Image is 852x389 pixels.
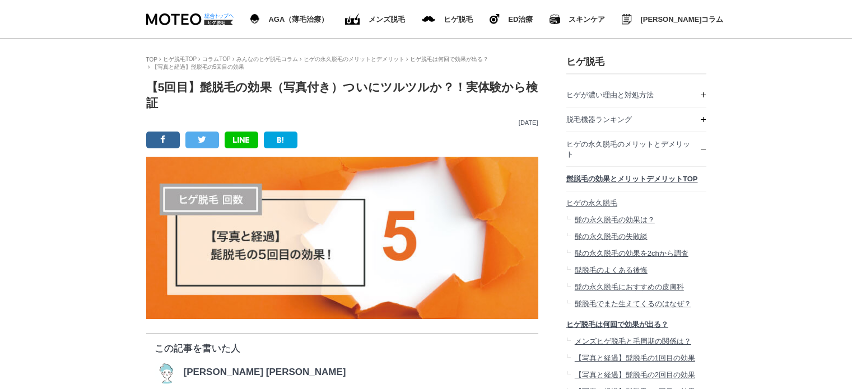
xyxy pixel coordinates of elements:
[566,296,706,312] a: 髭脱毛でまた生えてくるのはなぜ？
[146,57,157,63] a: TOP
[566,115,632,124] span: 脱毛機器ランキング
[622,12,723,27] a: みんなのMOTEOコラム [PERSON_NAME]コラム
[566,245,706,262] a: 髭の永久脱毛の効果を2chから調査
[566,279,706,296] a: 髭の永久脱毛におすすめの皮膚科
[574,215,654,224] span: 髭の永久脱毛の効果は？
[163,56,197,62] a: ヒゲ脱毛TOP
[345,11,405,27] a: ED（勃起不全）治療 メンズ脱毛
[236,56,298,62] a: みんなのヒゲ脱毛コラム
[444,16,473,23] span: ヒゲ脱毛
[566,350,706,367] a: 【写真と経過】髭脱毛の1回目の効果
[550,12,605,26] a: スキンケア
[184,367,346,378] p: [PERSON_NAME] [PERSON_NAME]
[410,56,488,62] a: ヒゲ脱毛は何回で効果が出る？
[148,63,245,71] li: 【写真と経過】髭脱毛の5回目の効果
[566,175,698,183] span: 髭脱毛の効果とメリットデメリットTOP
[566,320,668,329] span: ヒゲ脱毛は何回で効果が出る？
[250,12,329,26] a: AGA（薄毛治療） AGA（薄毛治療）
[566,191,706,212] a: ヒゲの永久脱毛
[622,14,632,25] img: みんなのMOTEOコラム
[202,56,230,62] a: コラムTOP
[566,132,706,166] a: ヒゲの永久脱毛のメリットとデメリット
[304,56,404,62] a: ヒゲの永久脱毛のメリットとデメリット
[490,14,500,24] img: ヒゲ脱毛
[574,337,691,345] span: メンズヒゲ脱毛と毛周期の関係は？
[422,13,473,25] a: メンズ脱毛 ヒゲ脱毛
[566,167,706,191] a: 髭脱毛の効果とメリットデメリットTOP
[574,266,647,274] span: 髭脱毛のよくある後悔
[146,119,538,126] p: [DATE]
[268,16,328,23] span: AGA（薄毛治療）
[574,371,695,379] span: 【写真と経過】髭脱毛の2回目の効果
[569,16,605,23] span: スキンケア
[345,13,360,25] img: ED（勃起不全）治療
[566,107,706,132] a: 脱毛機器ランキング
[146,157,538,319] img: 【写真と経過】髭脱毛の5回目の効果！ついにツルツルか？！実体験から検証
[566,55,706,68] h3: ヒゲ脱毛
[566,262,706,279] a: 髭脱毛のよくある後悔
[574,299,691,308] span: 髭脱毛でまた生えてくるのはなぜ？
[233,137,249,143] img: LINE
[566,312,706,333] a: ヒゲ脱毛は何回で効果が出る？
[566,228,706,245] a: 髭の永久脱毛の失敗談
[204,13,234,18] img: 総合トップへ
[508,16,533,23] span: ED治療
[566,199,617,207] span: ヒゲの永久脱毛
[566,333,706,350] a: メンズヒゲ脱毛と毛周期の関係は？
[146,79,538,111] h1: 【5回目】髭脱毛の効果（写真付き）ついにツルツルか？！実体験から検証
[566,367,706,383] a: 【写真と経過】髭脱毛の2回目の効果
[155,360,346,384] a: 和樹 森上 [PERSON_NAME] [PERSON_NAME]
[566,91,654,99] span: ヒゲが濃い理由と対処方法
[155,360,178,384] img: 和樹 森上
[155,342,530,355] p: この記事を書いた人
[574,249,688,257] span: 髭の永久脱毛の効果を2chから調査
[277,137,284,143] img: B!
[574,232,647,241] span: 髭の永久脱毛の失敗談
[566,83,706,107] a: ヒゲが濃い理由と対処方法
[422,16,435,22] img: メンズ脱毛
[640,16,723,23] span: [PERSON_NAME]コラム
[574,354,695,362] span: 【写真と経過】髭脱毛の1回目の効果
[574,283,683,291] span: 髭の永久脱毛におすすめの皮膚科
[490,12,533,26] a: ヒゲ脱毛 ED治療
[566,212,706,228] a: 髭の永久脱毛の効果は？
[146,13,233,25] img: MOTEO HIGE DATSUMOU
[566,140,690,158] span: ヒゲの永久脱毛のメリットとデメリット
[369,16,405,23] span: メンズ脱毛
[250,14,260,24] img: AGA（薄毛治療）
